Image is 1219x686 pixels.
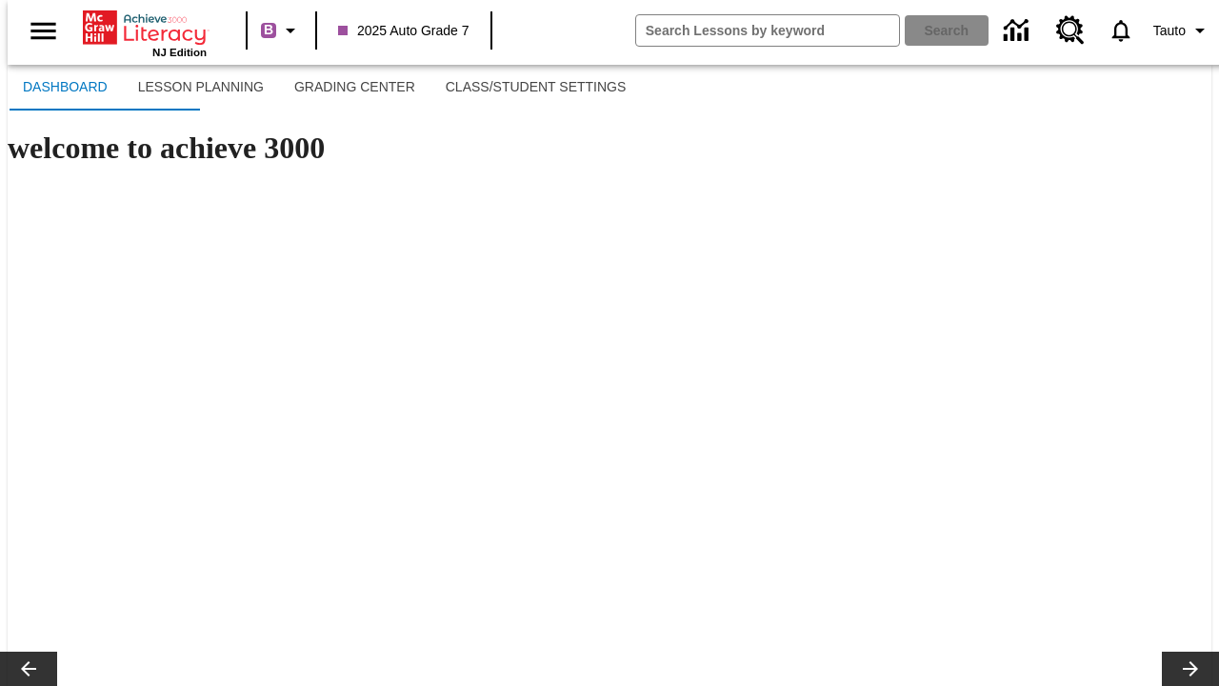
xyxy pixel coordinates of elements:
div: SubNavbar [8,65,641,111]
span: Grading Center [294,79,415,96]
h1: welcome to achieve 3000 [8,131,1211,166]
button: Lesson carousel, Next [1162,652,1219,686]
button: Class/Student Settings [430,65,642,111]
span: 2025 Auto Grade 7 [338,21,470,41]
a: Home [83,9,207,47]
button: Dashboard [8,65,123,111]
span: B [264,18,273,42]
span: Dashboard [23,79,108,96]
button: Open side menu [15,3,71,59]
button: Lesson Planning [123,65,279,111]
span: Class/Student Settings [446,79,627,96]
a: Notifications [1096,6,1146,55]
div: Home [83,7,207,58]
div: SubNavbar [8,65,1211,111]
input: search field [636,15,899,46]
a: Resource Center, Will open in new tab [1045,5,1096,56]
span: NJ Edition [152,47,207,58]
span: Lesson Planning [138,79,264,96]
button: Profile/Settings [1146,13,1219,48]
span: Tauto [1153,21,1186,41]
button: Boost Class color is purple. Change class color [253,13,310,48]
a: Data Center [992,5,1045,57]
button: Grading Center [279,65,430,111]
